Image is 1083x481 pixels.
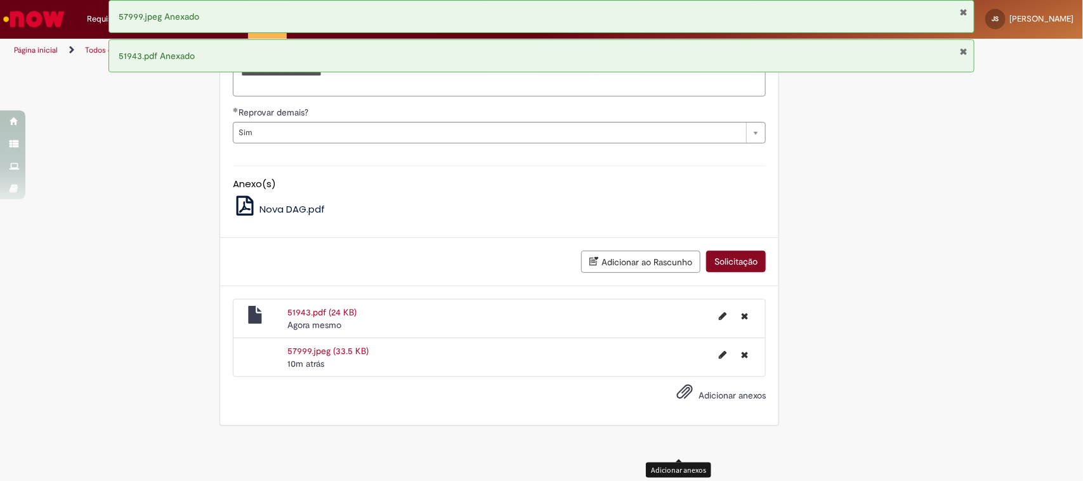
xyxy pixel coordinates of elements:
[711,306,734,326] button: Editar nome de arquivo 51943.pdf
[699,390,766,401] span: Adicionar anexos
[233,179,766,190] h5: Anexo(s)
[87,13,131,25] span: Requisições
[1009,13,1073,24] span: [PERSON_NAME]
[733,345,756,365] button: Excluir 57999.jpeg
[287,345,369,357] a: 57999.jpeg (33.5 KB)
[239,107,311,118] span: Reprovar demais?
[119,11,199,22] span: 57999.jpeg Anexado
[233,107,239,112] span: Obrigatório Preenchido
[1,6,67,32] img: ServiceNow
[673,380,696,409] button: Adicionar anexos
[239,122,740,143] span: Sim
[233,202,325,216] a: Nova DAG.pdf
[992,15,999,23] span: JS
[287,319,341,331] time: 30/09/2025 16:47:55
[959,7,968,17] button: Fechar Notificação
[287,306,357,318] a: 51943.pdf (24 KB)
[14,45,58,55] a: Página inicial
[581,251,700,273] button: Adicionar ao Rascunho
[85,45,152,55] a: Todos os Catálogos
[233,62,766,97] textarea: Descrição
[706,251,766,272] button: Solicitação
[287,319,341,331] span: Agora mesmo
[733,306,756,326] button: Excluir 51943.pdf
[287,358,324,369] time: 30/09/2025 16:38:04
[119,50,195,62] span: 51943.pdf Anexado
[646,463,711,477] div: Adicionar anexos
[959,46,968,56] button: Fechar Notificação
[287,358,324,369] span: 10m atrás
[259,202,325,216] span: Nova DAG.pdf
[10,39,712,62] ul: Trilhas de página
[711,345,734,365] button: Editar nome de arquivo 57999.jpeg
